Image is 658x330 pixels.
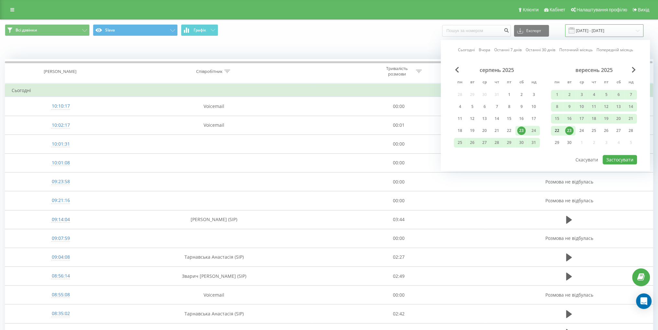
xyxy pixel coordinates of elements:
div: пн 29 вер 2025 р. [551,138,563,147]
td: Сьогодні [5,84,653,97]
div: 19 [468,126,476,135]
div: 10 [577,102,586,111]
abbr: п’ятниця [601,78,611,88]
div: пн 22 вер 2025 р. [551,126,563,136]
div: 16 [517,114,526,123]
div: 2 [565,90,574,99]
div: 4 [590,90,598,99]
div: 22 [553,126,561,135]
a: Поточний місяць [559,47,593,53]
div: ср 3 вер 2025 р. [575,90,588,100]
div: сб 2 серп 2025 р. [515,90,528,100]
div: ср 6 серп 2025 р. [478,102,491,112]
a: Сьогодні [458,47,475,53]
div: сб 30 серп 2025 р. [515,138,528,147]
div: вт 19 серп 2025 р. [466,126,478,136]
div: пн 1 вер 2025 р. [551,90,563,100]
div: 25 [590,126,598,135]
div: 20 [480,126,489,135]
div: вт 5 серп 2025 р. [466,102,478,112]
div: чт 18 вер 2025 р. [588,114,600,124]
span: Вихід [638,7,649,12]
span: Previous Month [455,67,459,73]
div: нд 28 вер 2025 р. [625,126,637,136]
div: Співробітник [196,69,223,74]
button: Експорт [514,25,549,37]
div: 11 [456,114,464,123]
abbr: п’ятниця [504,78,514,88]
td: 00:00 [311,153,485,172]
div: 17 [577,114,586,123]
span: Розмова не відбулась [545,197,593,204]
td: Voicemail [117,116,312,135]
td: Тарнавська Анастасія (SIP) [117,248,312,266]
span: Всі дзвінки [16,28,37,33]
td: Зварич [PERSON_NAME] (SIP) [117,267,312,286]
span: Графік [194,28,206,32]
div: ср 20 серп 2025 р. [478,126,491,136]
div: 14 [493,114,501,123]
div: 21 [627,114,635,123]
div: 18 [456,126,464,135]
div: ср 17 вер 2025 р. [575,114,588,124]
input: Пошук за номером [442,25,511,37]
div: 1 [505,90,513,99]
div: 12 [468,114,476,123]
div: сб 13 вер 2025 р. [612,102,625,112]
div: вт 26 серп 2025 р. [466,138,478,147]
div: 26 [468,138,476,147]
div: 15 [505,114,513,123]
div: 15 [553,114,561,123]
div: 09:04:08 [12,251,110,264]
td: 02:27 [311,248,485,266]
div: вт 2 вер 2025 р. [563,90,575,100]
div: пн 25 серп 2025 р. [454,138,466,147]
div: 16 [565,114,574,123]
abbr: понеділок [552,78,562,88]
div: ср 24 вер 2025 р. [575,126,588,136]
div: 29 [553,138,561,147]
a: Вчора [479,47,490,53]
div: 19 [602,114,610,123]
div: 24 [530,126,538,135]
div: сб 9 серп 2025 р. [515,102,528,112]
div: 09:21:16 [12,194,110,207]
div: 9 [517,102,526,111]
div: 26 [602,126,610,135]
button: Всі дзвінки [5,24,90,36]
span: Розмова не відбулась [545,292,593,298]
td: Voicemail [117,97,312,116]
div: 22 [505,126,513,135]
div: вересень 2025 [551,67,637,73]
abbr: четвер [492,78,502,88]
div: 18 [590,114,598,123]
abbr: середа [480,78,489,88]
div: 29 [505,138,513,147]
div: 13 [614,102,623,111]
span: Налаштування профілю [576,7,627,12]
div: 3 [577,90,586,99]
div: 6 [614,90,623,99]
div: нд 14 вер 2025 р. [625,102,637,112]
div: 10 [530,102,538,111]
td: 02:49 [311,267,485,286]
td: Voicemail [117,286,312,304]
div: пн 11 серп 2025 р. [454,114,466,124]
abbr: понеділок [455,78,465,88]
div: пн 4 серп 2025 р. [454,102,466,112]
div: 9 [565,102,574,111]
div: сб 16 серп 2025 р. [515,114,528,124]
td: 03:44 [311,210,485,229]
abbr: субота [517,78,526,88]
div: 23 [565,126,574,135]
div: 11 [590,102,598,111]
abbr: субота [614,78,623,88]
span: Розмова не відбулась [545,179,593,185]
div: нд 3 серп 2025 р. [528,90,540,100]
div: 17 [530,114,538,123]
div: пт 8 серп 2025 р. [503,102,515,112]
div: 5 [468,102,476,111]
div: [PERSON_NAME] [44,69,76,74]
div: 21 [493,126,501,135]
td: 00:01 [311,116,485,135]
